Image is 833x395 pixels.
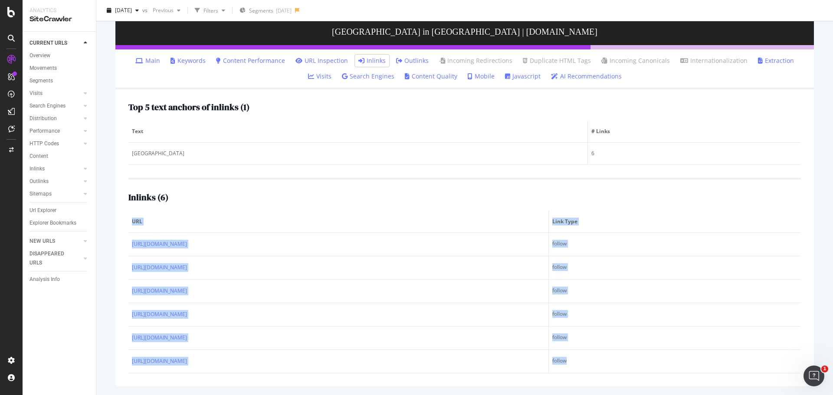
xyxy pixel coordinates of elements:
a: Incoming Redirections [439,56,512,65]
a: [URL][DOMAIN_NAME] [132,240,187,248]
a: Performance [30,127,81,136]
span: 1 [821,366,828,372]
div: Search Engines [30,101,66,111]
a: Inlinks [30,164,81,173]
a: DISAPPEARED URLS [30,249,81,268]
div: Outlinks [30,177,49,186]
a: Main [135,56,160,65]
h3: [GEOGRAPHIC_DATA] in [GEOGRAPHIC_DATA] | [DOMAIN_NAME] [115,18,814,45]
div: Explorer Bookmarks [30,219,76,228]
td: follow [549,256,801,280]
a: Content Quality [405,72,457,81]
button: [DATE] [103,3,142,17]
a: Visits [308,72,331,81]
div: DISAPPEARED URLS [30,249,73,268]
span: Segments [249,7,273,14]
div: Segments [30,76,53,85]
div: Analytics [30,7,89,14]
a: Inlinks [358,56,386,65]
a: Url Explorer [30,206,90,215]
a: URL Inspection [295,56,348,65]
a: Search Engines [30,101,81,111]
button: Previous [149,3,184,17]
a: Analysis Info [30,275,90,284]
div: [DATE] [276,7,292,14]
button: Segments[DATE] [236,3,295,17]
a: Content [30,152,90,161]
div: Movements [30,64,57,73]
iframe: Intercom live chat [803,366,824,386]
div: Distribution [30,114,57,123]
a: Outlinks [30,177,81,186]
span: Previous [149,7,174,14]
div: HTTP Codes [30,139,59,148]
a: Sitemaps [30,189,81,199]
a: NEW URLS [30,237,81,246]
div: Content [30,152,48,161]
a: CURRENT URLS [30,39,81,48]
a: Movements [30,64,90,73]
div: SiteCrawler [30,14,89,24]
a: Mobile [468,72,495,81]
a: Visits [30,89,81,98]
a: [URL][DOMAIN_NAME] [132,357,187,366]
span: Text [132,127,582,135]
td: follow [549,326,801,350]
a: Search Engines [342,72,394,81]
a: Explorer Bookmarks [30,219,90,228]
td: follow [549,303,801,326]
div: Overview [30,51,50,60]
a: [URL][DOMAIN_NAME] [132,263,187,272]
span: URL [132,218,543,225]
a: Javascript [505,72,541,81]
div: Visits [30,89,43,98]
a: Internationalization [680,56,748,65]
td: follow [549,233,801,256]
a: [URL][DOMAIN_NAME] [132,287,187,295]
span: vs [142,7,149,14]
a: AI Recommendations [551,72,622,81]
h2: Inlinks ( 6 ) [128,193,168,202]
h2: Top 5 text anchors of inlinks ( 1 ) [128,102,249,112]
a: HTTP Codes [30,139,81,148]
a: Duplicate HTML Tags [523,56,591,65]
a: Extraction [758,56,794,65]
div: Filters [203,7,218,14]
button: Filters [191,3,229,17]
a: Overview [30,51,90,60]
div: CURRENT URLS [30,39,67,48]
a: Outlinks [396,56,429,65]
a: Content Performance [216,56,285,65]
div: Inlinks [30,164,45,173]
a: Distribution [30,114,81,123]
div: 6 [591,150,797,157]
a: [URL][DOMAIN_NAME] [132,310,187,319]
div: [GEOGRAPHIC_DATA] [132,150,584,157]
div: NEW URLS [30,237,55,246]
a: Incoming Canonicals [601,56,670,65]
div: Sitemaps [30,189,52,199]
a: Segments [30,76,90,85]
span: # Links [591,127,795,135]
div: Url Explorer [30,206,56,215]
div: Performance [30,127,60,136]
span: 2025 Aug. 9th [115,7,132,14]
a: [URL][DOMAIN_NAME] [132,333,187,342]
div: Analysis Info [30,275,60,284]
td: follow [549,350,801,373]
a: Keywords [171,56,206,65]
span: Link Type [552,218,795,225]
td: follow [549,280,801,303]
